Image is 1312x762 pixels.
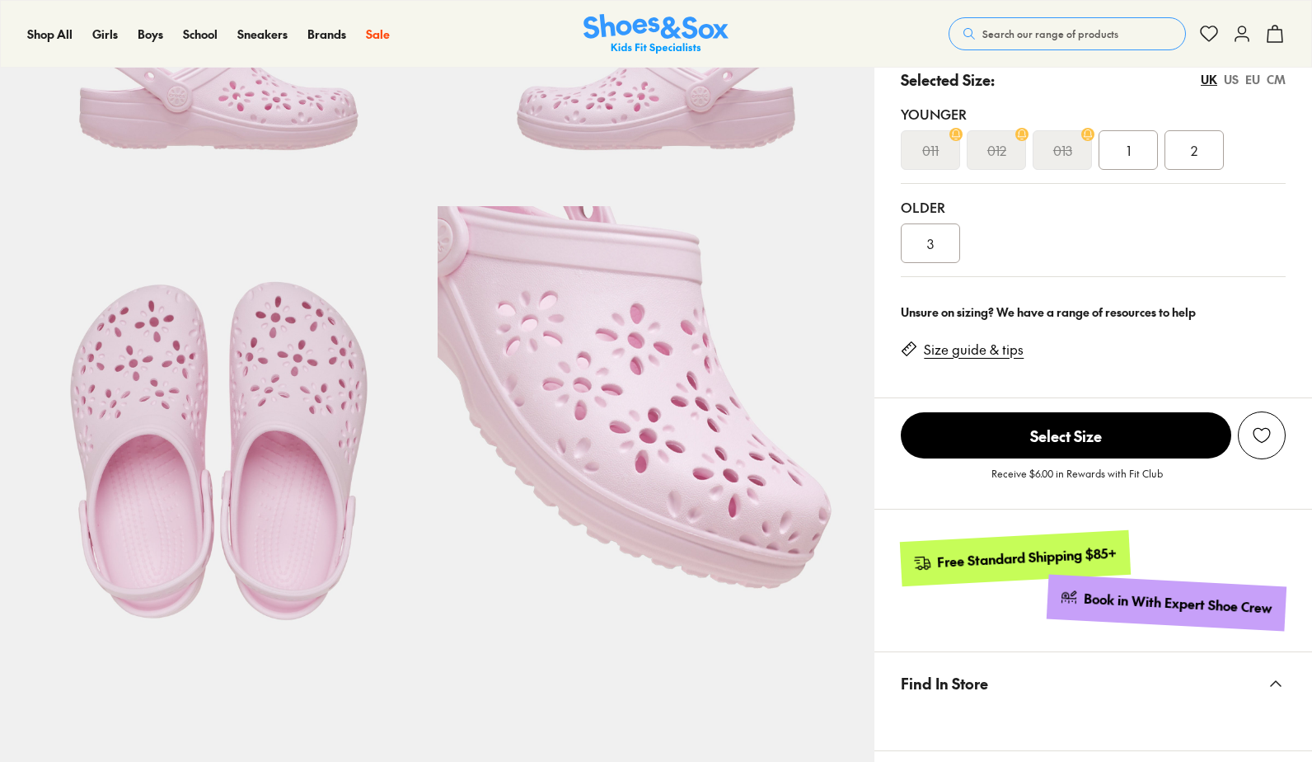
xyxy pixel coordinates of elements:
a: Shoes & Sox [583,14,729,54]
span: Shop All [27,26,73,42]
button: Add to Wishlist [1238,412,1286,459]
span: Girls [92,26,118,42]
span: Brands [307,26,346,42]
iframe: Find in Store [901,714,1286,731]
div: US [1224,71,1239,88]
p: Selected Size: [901,68,995,91]
s: 011 [922,140,939,160]
a: Shop All [27,26,73,43]
span: Sale [366,26,390,42]
span: Search our range of products [982,26,1118,41]
a: Sneakers [237,26,288,43]
div: Free Standard Shipping $85+ [937,544,1118,571]
a: Sale [366,26,390,43]
a: School [183,26,218,43]
button: Find In Store [874,652,1312,714]
a: Girls [92,26,118,43]
div: Book in With Expert Shoe Crew [1084,590,1273,618]
div: UK [1201,71,1217,88]
div: CM [1267,71,1286,88]
div: Older [901,197,1286,217]
div: Unsure on sizing? We have a range of resources to help [901,303,1286,321]
img: 7-527531_1 [438,206,875,644]
span: Boys [138,26,163,42]
span: Sneakers [237,26,288,42]
span: Select Size [901,412,1231,459]
a: Size guide & tips [924,341,1024,359]
span: 3 [927,233,934,253]
a: Free Standard Shipping $85+ [900,530,1131,586]
p: Receive $6.00 in Rewards with Fit Club [991,466,1163,496]
a: Boys [138,26,163,43]
a: Book in With Expert Shoe Crew [1047,575,1286,632]
span: 1 [1127,140,1131,160]
span: School [183,26,218,42]
s: 012 [987,140,1006,160]
a: Brands [307,26,346,43]
s: 013 [1053,140,1072,160]
button: Select Size [901,412,1231,459]
div: EU [1245,71,1260,88]
div: Younger [901,104,1286,124]
button: Search our range of products [949,17,1186,50]
img: SNS_Logo_Responsive.svg [583,14,729,54]
span: 2 [1191,140,1197,160]
span: Find In Store [901,659,988,708]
